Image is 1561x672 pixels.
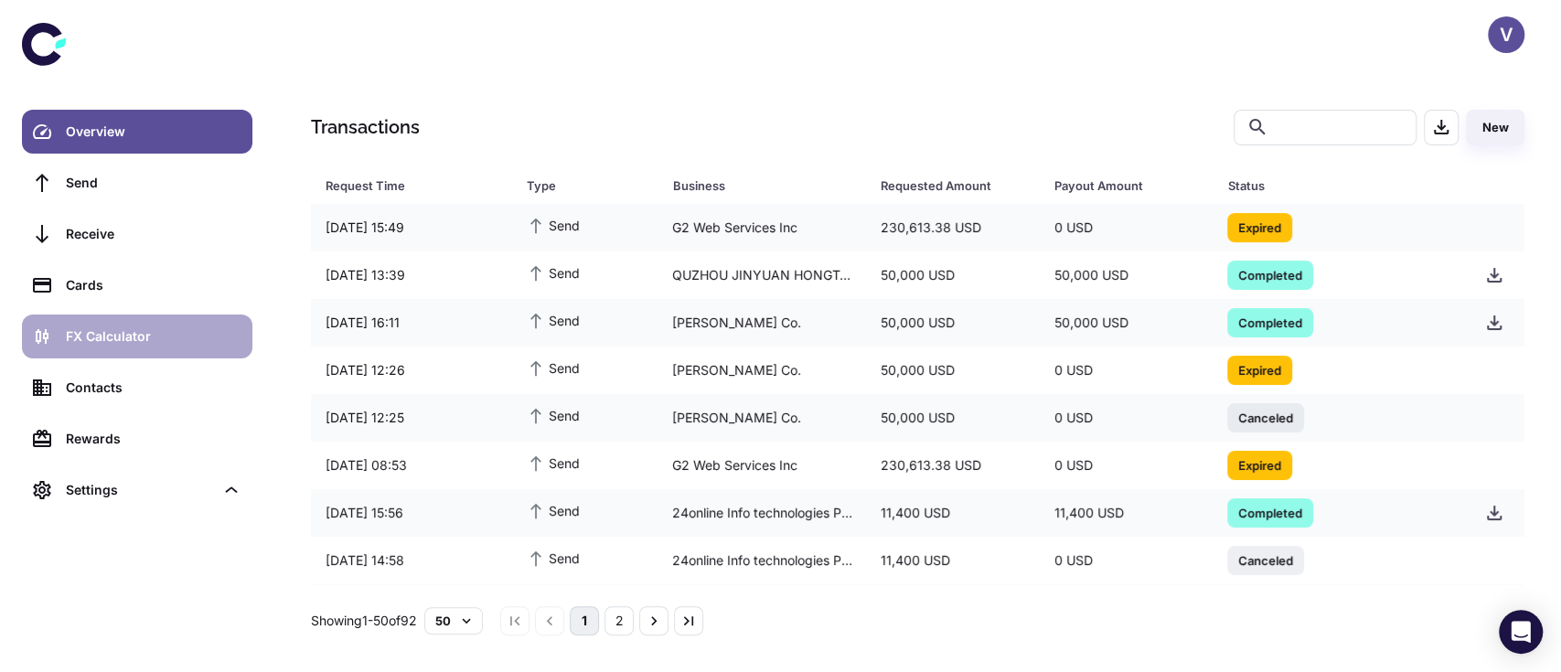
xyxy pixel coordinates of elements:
[1227,265,1313,283] span: Completed
[1227,360,1292,379] span: Expired
[604,606,634,635] button: Go to page 2
[881,173,1009,198] div: Requested Amount
[311,611,417,631] p: Showing 1-50 of 92
[1040,448,1214,483] div: 0 USD
[311,258,512,293] div: [DATE] 13:39
[658,258,866,293] div: QUZHOU JINYUAN HONGTAI REFRIGERANT CO.,
[866,353,1040,388] div: 50,000 USD
[658,543,866,578] div: 24online Info technologies Pvt. Ltd
[1227,408,1304,426] span: Canceled
[1499,610,1543,654] div: Open Intercom Messenger
[326,173,505,198] span: Request Time
[866,448,1040,483] div: 230,613.38 USD
[658,400,866,435] div: [PERSON_NAME] Co.
[311,543,512,578] div: [DATE] 14:58
[658,210,866,245] div: G2 Web Services Inc
[1040,305,1214,340] div: 50,000 USD
[1488,16,1524,53] button: V
[22,417,252,461] a: Rewards
[311,113,420,141] h1: Transactions
[1466,110,1524,145] button: New
[66,326,241,347] div: FX Calculator
[658,305,866,340] div: [PERSON_NAME] Co.
[527,173,626,198] div: Type
[527,310,580,330] span: Send
[66,275,241,295] div: Cards
[66,173,241,193] div: Send
[311,496,512,530] div: [DATE] 15:56
[497,606,706,635] nav: pagination navigation
[66,122,241,142] div: Overview
[311,305,512,340] div: [DATE] 16:11
[866,400,1040,435] div: 50,000 USD
[527,262,580,283] span: Send
[1227,218,1292,236] span: Expired
[326,173,481,198] div: Request Time
[527,173,650,198] span: Type
[22,212,252,256] a: Receive
[66,378,241,398] div: Contacts
[527,548,580,568] span: Send
[424,607,483,635] button: 50
[674,606,703,635] button: Go to last page
[570,606,599,635] button: page 1
[866,305,1040,340] div: 50,000 USD
[66,429,241,449] div: Rewards
[527,453,580,473] span: Send
[658,496,866,530] div: 24online Info technologies Pvt. Ltd
[22,263,252,307] a: Cards
[1040,543,1214,578] div: 0 USD
[1227,503,1313,521] span: Completed
[1040,210,1214,245] div: 0 USD
[66,480,214,500] div: Settings
[881,173,1032,198] span: Requested Amount
[639,606,668,635] button: Go to next page
[1227,550,1304,569] span: Canceled
[1227,173,1449,198] span: Status
[311,400,512,435] div: [DATE] 12:25
[527,405,580,425] span: Send
[22,110,252,154] a: Overview
[1227,313,1313,331] span: Completed
[22,468,252,512] div: Settings
[1227,455,1292,474] span: Expired
[66,224,241,244] div: Receive
[1054,173,1206,198] span: Payout Amount
[1227,173,1425,198] div: Status
[658,448,866,483] div: G2 Web Services Inc
[311,353,512,388] div: [DATE] 12:26
[1040,496,1214,530] div: 11,400 USD
[527,357,580,378] span: Send
[1040,353,1214,388] div: 0 USD
[1054,173,1182,198] div: Payout Amount
[1040,258,1214,293] div: 50,000 USD
[311,210,512,245] div: [DATE] 15:49
[22,366,252,410] a: Contacts
[527,500,580,520] span: Send
[22,315,252,358] a: FX Calculator
[658,353,866,388] div: [PERSON_NAME] Co.
[866,258,1040,293] div: 50,000 USD
[866,543,1040,578] div: 11,400 USD
[866,496,1040,530] div: 11,400 USD
[311,448,512,483] div: [DATE] 08:53
[866,210,1040,245] div: 230,613.38 USD
[1040,400,1214,435] div: 0 USD
[527,215,580,235] span: Send
[22,161,252,205] a: Send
